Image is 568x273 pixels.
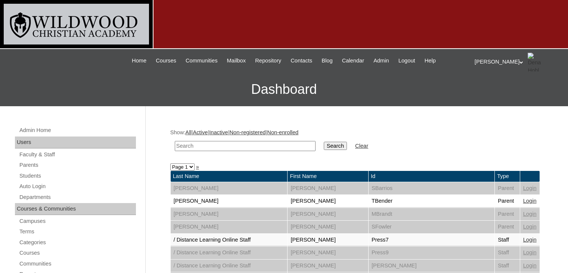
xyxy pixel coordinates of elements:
[171,195,288,208] td: [PERSON_NAME]
[209,129,228,135] a: Inactive
[251,56,285,65] a: Repository
[369,246,494,259] td: Press9
[175,141,316,151] input: Search
[223,56,250,65] a: Mailbox
[373,56,389,65] span: Admin
[170,129,540,155] div: Show: | | | |
[369,195,494,208] td: TBender
[171,182,288,195] td: [PERSON_NAME]
[15,203,136,215] div: Courses & Communities
[227,56,246,65] span: Mailbox
[523,263,537,269] a: Login
[523,224,537,230] a: Login
[425,56,436,65] span: Help
[475,53,561,71] div: [PERSON_NAME]
[19,160,136,170] a: Parents
[523,198,537,204] a: Login
[287,56,316,65] a: Contacts
[19,193,136,202] a: Departments
[171,221,288,233] td: [PERSON_NAME]
[288,221,368,233] td: [PERSON_NAME]
[19,217,136,226] a: Campuses
[19,259,136,269] a: Communities
[495,260,520,272] td: Staff
[369,260,494,272] td: [PERSON_NAME]
[523,185,537,191] a: Login
[171,234,288,246] td: / Distance Learning Online Staff
[193,129,208,135] a: Active
[495,171,520,182] td: Type
[19,238,136,247] a: Categories
[523,237,537,243] a: Login
[369,208,494,221] td: MBrandt
[355,143,368,149] a: Clear
[156,56,176,65] span: Courses
[318,56,336,65] a: Blog
[495,234,520,246] td: Staff
[171,208,288,221] td: [PERSON_NAME]
[132,56,146,65] span: Home
[19,171,136,181] a: Students
[288,234,368,246] td: [PERSON_NAME]
[288,208,368,221] td: [PERSON_NAME]
[288,195,368,208] td: [PERSON_NAME]
[4,4,149,45] img: logo-white.png
[19,126,136,135] a: Admin Home
[369,171,494,182] td: Id
[19,150,136,159] a: Faculty & Staff
[267,129,298,135] a: Non-enrolled
[421,56,440,65] a: Help
[523,211,537,217] a: Login
[288,182,368,195] td: [PERSON_NAME]
[291,56,312,65] span: Contacts
[171,171,288,182] td: Last Name
[324,142,347,150] input: Search
[230,129,266,135] a: Non-registered
[495,182,520,195] td: Parent
[495,208,520,221] td: Parent
[370,56,393,65] a: Admin
[19,182,136,191] a: Auto Login
[255,56,281,65] span: Repository
[171,246,288,259] td: / Distance Learning Online Staff
[288,260,368,272] td: [PERSON_NAME]
[182,56,221,65] a: Communities
[523,249,537,255] a: Login
[19,248,136,258] a: Courses
[338,56,368,65] a: Calendar
[528,53,546,71] img: Dena Hohl
[288,246,368,259] td: [PERSON_NAME]
[288,171,368,182] td: First Name
[342,56,364,65] span: Calendar
[171,260,288,272] td: / Distance Learning Online Staff
[395,56,419,65] a: Logout
[369,182,494,195] td: SBarrios
[322,56,332,65] span: Blog
[15,136,136,148] div: Users
[196,164,199,170] a: »
[369,221,494,233] td: SFowler
[19,227,136,236] a: Terms
[128,56,150,65] a: Home
[495,246,520,259] td: Staff
[152,56,180,65] a: Courses
[4,73,564,106] h3: Dashboard
[495,221,520,233] td: Parent
[398,56,415,65] span: Logout
[185,129,191,135] a: All
[495,195,520,208] td: Parent
[369,234,494,246] td: Press7
[186,56,218,65] span: Communities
